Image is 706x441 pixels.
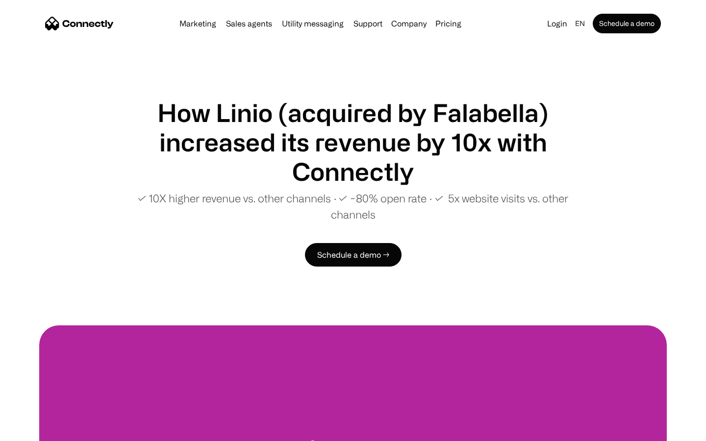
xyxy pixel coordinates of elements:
[391,17,427,30] div: Company
[350,20,386,27] a: Support
[118,190,588,222] p: ✓ 10X higher revenue vs. other channels ∙ ✓ ~80% open rate ∙ ✓ 5x website visits vs. other channels
[593,14,661,33] a: Schedule a demo
[176,20,220,27] a: Marketing
[278,20,348,27] a: Utility messaging
[118,98,588,186] h1: How Linio (acquired by Falabella) increased its revenue by 10x with Connectly
[305,243,402,267] a: Schedule a demo →
[222,20,276,27] a: Sales agents
[543,17,571,30] a: Login
[575,17,585,30] div: en
[20,424,59,438] ul: Language list
[431,20,465,27] a: Pricing
[10,423,59,438] aside: Language selected: English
